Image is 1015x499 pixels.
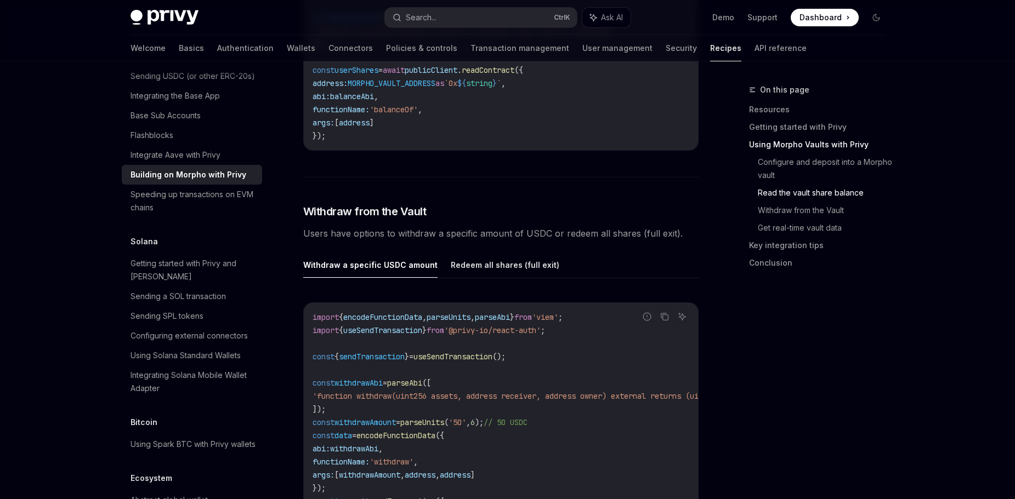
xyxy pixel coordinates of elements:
[122,254,262,286] a: Getting started with Privy and [PERSON_NAME]
[356,431,435,440] span: encodeFunctionData
[313,131,326,141] span: });
[396,417,400,427] span: =
[444,417,449,427] span: (
[462,65,514,75] span: readContract
[422,378,431,388] span: ([
[675,309,689,324] button: Ask AI
[343,325,422,335] span: useSendTransaction
[313,417,334,427] span: const
[435,470,440,480] span: ,
[131,472,172,485] h5: Ecosystem
[475,417,484,427] span: );
[514,312,532,322] span: from
[334,118,339,128] span: [
[179,35,204,61] a: Basics
[313,457,370,467] span: functionName:
[131,416,157,429] h5: Bitcoin
[760,83,809,96] span: On this page
[122,286,262,306] a: Sending a SOL transaction
[313,312,339,322] span: import
[122,125,262,145] a: Flashblocks
[217,35,274,61] a: Authentication
[470,35,569,61] a: Transaction management
[370,457,413,467] span: 'withdraw'
[400,470,405,480] span: ,
[501,78,506,88] span: ,
[514,65,523,75] span: ({
[343,312,422,322] span: encodeFunctionData
[303,252,438,278] button: Withdraw a specific USDC amount
[758,202,894,219] a: Withdraw from the Vault
[131,109,201,122] div: Base Sub Accounts
[122,434,262,454] a: Using Spark BTC with Privy wallets
[122,86,262,106] a: Integrating the Base App
[755,35,807,61] a: API reference
[666,35,697,61] a: Security
[406,11,436,24] div: Search...
[313,431,334,440] span: const
[541,325,545,335] span: ;
[313,470,334,480] span: args:
[334,470,339,480] span: [
[339,312,343,322] span: {
[427,325,444,335] span: from
[554,13,570,22] span: Ctrl K
[749,136,894,153] a: Using Morpho Vaults with Privy
[131,188,256,214] div: Speeding up transactions on EVM chains
[451,252,559,278] button: Redeem all shares (full exit)
[122,306,262,326] a: Sending SPL tokens
[470,470,475,480] span: ]
[405,470,435,480] span: address
[334,417,396,427] span: withdrawAmount
[122,326,262,346] a: Configuring external connectors
[640,309,654,324] button: Report incorrect code
[413,457,418,467] span: ,
[339,470,400,480] span: withdrawAmount
[749,118,894,136] a: Getting started with Privy
[374,91,378,101] span: ,
[339,118,370,128] span: address
[378,65,383,75] span: =
[328,35,373,61] a: Connectors
[303,204,427,219] span: Withdraw from the Vault
[339,325,343,335] span: {
[313,391,760,401] span: 'function withdraw(uint256 assets, address receiver, address owner) external returns (uint256 sha...
[131,168,246,181] div: Building on Morpho with Privy
[122,165,262,185] a: Building on Morpho with Privy
[313,483,326,493] span: });
[558,312,563,322] span: ;
[400,417,444,427] span: parseUnits
[466,417,470,427] span: ,
[435,78,444,88] span: as
[475,312,510,322] span: parseAbi
[383,378,387,388] span: =
[749,101,894,118] a: Resources
[791,9,859,26] a: Dashboard
[710,35,741,61] a: Recipes
[348,78,435,88] span: MORPHO_VAULT_ADDRESS
[313,352,334,362] span: const
[422,312,427,322] span: ,
[470,417,475,427] span: 6
[122,145,262,165] a: Integrate Aave with Privy
[313,91,330,101] span: abi:
[131,10,199,25] img: dark logo
[313,65,334,75] span: const
[867,9,885,26] button: Toggle dark mode
[470,312,475,322] span: ,
[758,219,894,237] a: Get real-time vault data
[440,470,470,480] span: address
[418,105,422,114] span: ,
[334,352,339,362] span: {
[122,365,262,398] a: Integrating Solana Mobile Wallet Adapter
[747,12,778,23] a: Support
[413,352,492,362] span: useSendTransaction
[409,352,413,362] span: =
[122,185,262,217] a: Speeding up transactions on EVM chains
[749,254,894,272] a: Conclusion
[582,35,653,61] a: User management
[131,329,248,342] div: Configuring external connectors
[457,78,466,88] span: ${
[386,35,457,61] a: Policies & controls
[339,352,405,362] span: sendTransaction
